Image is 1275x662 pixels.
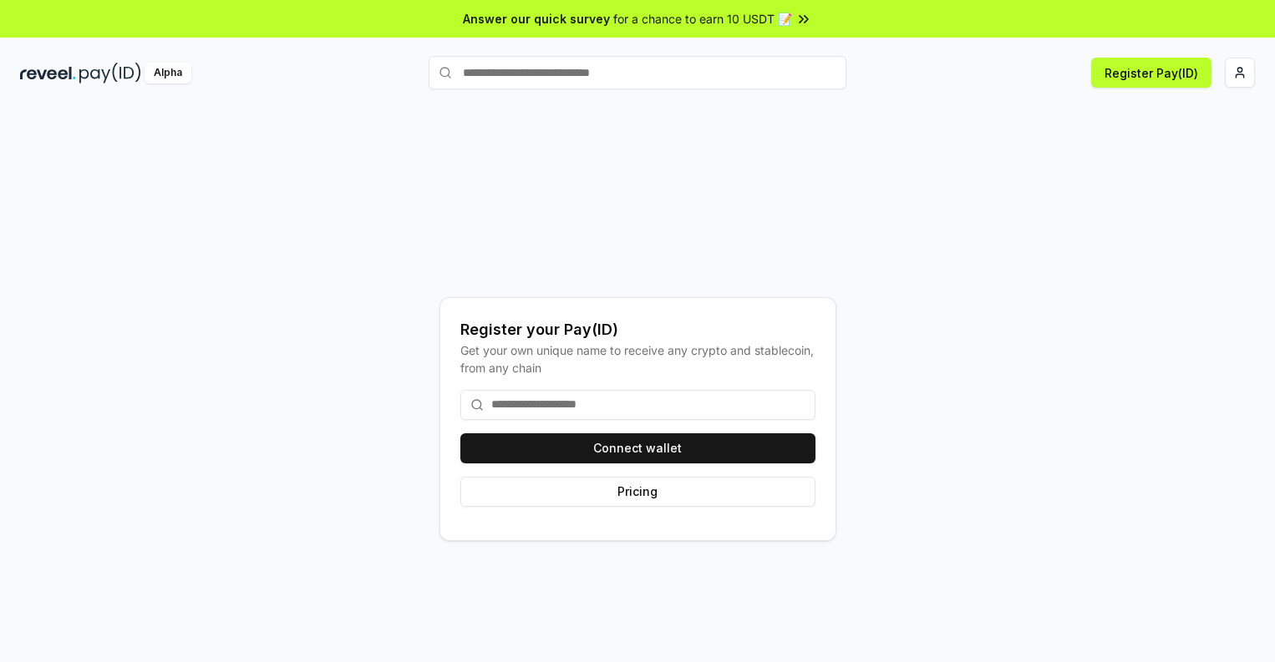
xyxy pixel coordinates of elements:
button: Connect wallet [460,433,815,463]
img: pay_id [79,63,141,83]
img: reveel_dark [20,63,76,83]
div: Register your Pay(ID) [460,318,815,341]
span: for a chance to earn 10 USDT 📝 [613,10,792,28]
div: Alpha [145,63,191,83]
button: Register Pay(ID) [1091,58,1212,88]
span: Answer our quick survey [463,10,610,28]
div: Get your own unique name to receive any crypto and stablecoin, from any chain [460,341,815,376]
button: Pricing [460,477,815,507]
